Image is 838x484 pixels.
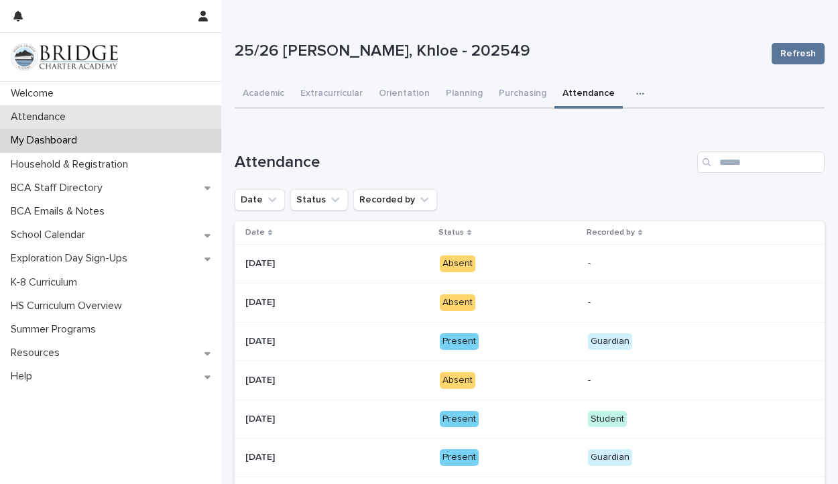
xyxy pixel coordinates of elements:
[235,361,825,400] tr: [DATE][DATE] Absent-
[5,111,76,123] p: Attendance
[780,47,816,60] span: Refresh
[245,449,278,463] p: [DATE]
[245,333,278,347] p: [DATE]
[245,255,278,269] p: [DATE]
[371,80,438,109] button: Orientation
[5,300,133,312] p: HS Curriculum Overview
[235,322,825,361] tr: [DATE][DATE] PresentGuardian
[697,152,825,173] input: Search
[290,189,348,210] button: Status
[235,42,761,61] p: 25/26 [PERSON_NAME], Khloe - 202549
[5,347,70,359] p: Resources
[588,411,627,428] div: Student
[440,294,475,311] div: Absent
[588,297,803,308] p: -
[5,252,138,265] p: Exploration Day Sign-Ups
[440,372,475,389] div: Absent
[245,411,278,425] p: [DATE]
[588,258,803,269] p: -
[235,189,285,210] button: Date
[772,43,825,64] button: Refresh
[440,255,475,272] div: Absent
[587,225,635,240] p: Recorded by
[588,333,632,350] div: Guardian
[440,449,479,466] div: Present
[588,375,803,386] p: -
[235,80,292,109] button: Academic
[5,370,43,383] p: Help
[554,80,623,109] button: Attendance
[245,225,265,240] p: Date
[235,284,825,322] tr: [DATE][DATE] Absent-
[5,87,64,100] p: Welcome
[245,294,278,308] p: [DATE]
[438,80,491,109] button: Planning
[5,134,88,147] p: My Dashboard
[245,372,278,386] p: [DATE]
[5,276,88,289] p: K-8 Curriculum
[5,182,113,194] p: BCA Staff Directory
[235,153,692,172] h1: Attendance
[588,449,632,466] div: Guardian
[5,229,96,241] p: School Calendar
[5,158,139,171] p: Household & Registration
[292,80,371,109] button: Extracurricular
[5,323,107,336] p: Summer Programs
[440,411,479,428] div: Present
[491,80,554,109] button: Purchasing
[5,205,115,218] p: BCA Emails & Notes
[235,438,825,477] tr: [DATE][DATE] PresentGuardian
[438,225,464,240] p: Status
[353,189,437,210] button: Recorded by
[235,400,825,438] tr: [DATE][DATE] PresentStudent
[440,333,479,350] div: Present
[235,245,825,284] tr: [DATE][DATE] Absent-
[11,44,118,70] img: V1C1m3IdTEidaUdm9Hs0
